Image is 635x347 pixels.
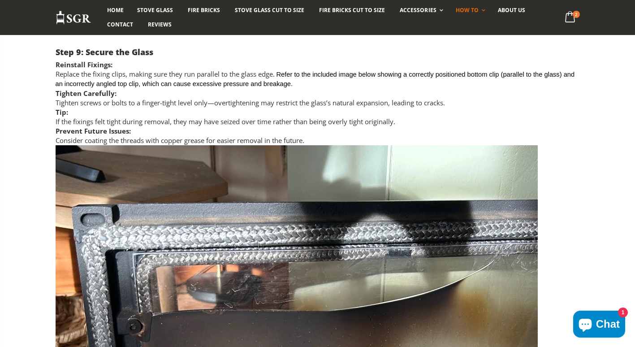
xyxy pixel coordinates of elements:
span: Reviews [148,21,172,28]
span: 2 [573,11,580,18]
a: Accessories [393,3,447,17]
span: Refer to the included image below showing a correctly positioned bottom clip (parallel to the gla... [56,71,577,88]
b: Reinstall Fixings: [56,60,112,69]
li: Consider coating the threads with copper grease for easier removal in the future. [56,126,580,145]
span: Accessories [400,6,436,14]
span: Stove Glass [137,6,173,14]
b: Tighten Carefully: [56,89,117,98]
img: Stove Glass Replacement [56,10,91,25]
a: Stove Glass Cut To Size [228,3,311,17]
a: Reviews [141,17,178,32]
span: Fire Bricks [188,6,220,14]
a: Contact [100,17,140,32]
li: If the fixings felt tight during removal, they may have seized over time rather than being overly... [56,108,580,126]
a: Fire Bricks Cut To Size [312,3,392,17]
a: About us [491,3,532,17]
b: Step 9: Secure the Glass [56,47,153,57]
span: Fire Bricks Cut To Size [319,6,385,14]
span: Contact [107,21,133,28]
inbox-online-store-chat: Shopify online store chat [570,311,628,340]
span: How To [456,6,479,14]
a: Home [100,3,130,17]
b: Tip: [56,108,68,117]
span: Stove Glass Cut To Size [235,6,304,14]
b: Prevent Future Issues: [56,126,131,135]
span: About us [498,6,525,14]
a: Stove Glass [130,3,180,17]
span: Home [107,6,124,14]
a: How To [449,3,490,17]
li: Replace the fixing clips, making sure they run parallel to the glass edge. [56,60,580,89]
a: 2 [561,9,579,26]
li: Tighten screws or bolts to a finger-tight level only—overtightening may restrict the glass’s natu... [56,89,580,108]
a: Fire Bricks [181,3,227,17]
